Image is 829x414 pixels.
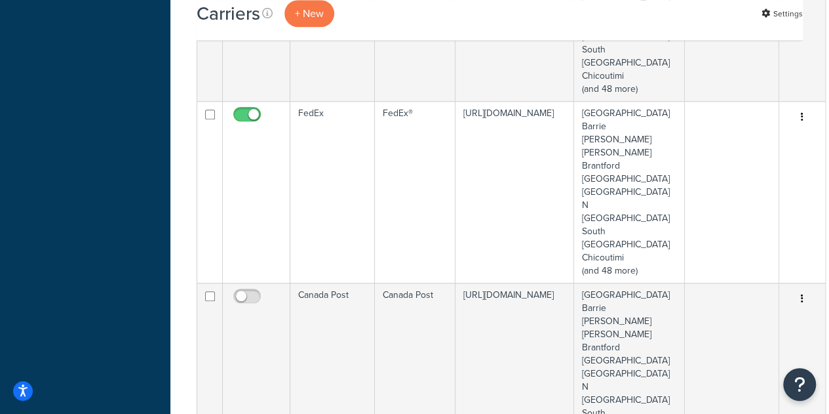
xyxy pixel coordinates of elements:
[455,101,574,283] td: [URL][DOMAIN_NAME]
[375,101,455,283] td: FedEx®
[197,1,260,26] h1: Carriers
[762,5,803,23] a: Settings
[783,368,816,401] button: Open Resource Center
[574,101,685,283] td: [GEOGRAPHIC_DATA] Barrie [PERSON_NAME] [PERSON_NAME] Brantford [GEOGRAPHIC_DATA] [GEOGRAPHIC_DATA...
[290,101,375,283] td: FedEx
